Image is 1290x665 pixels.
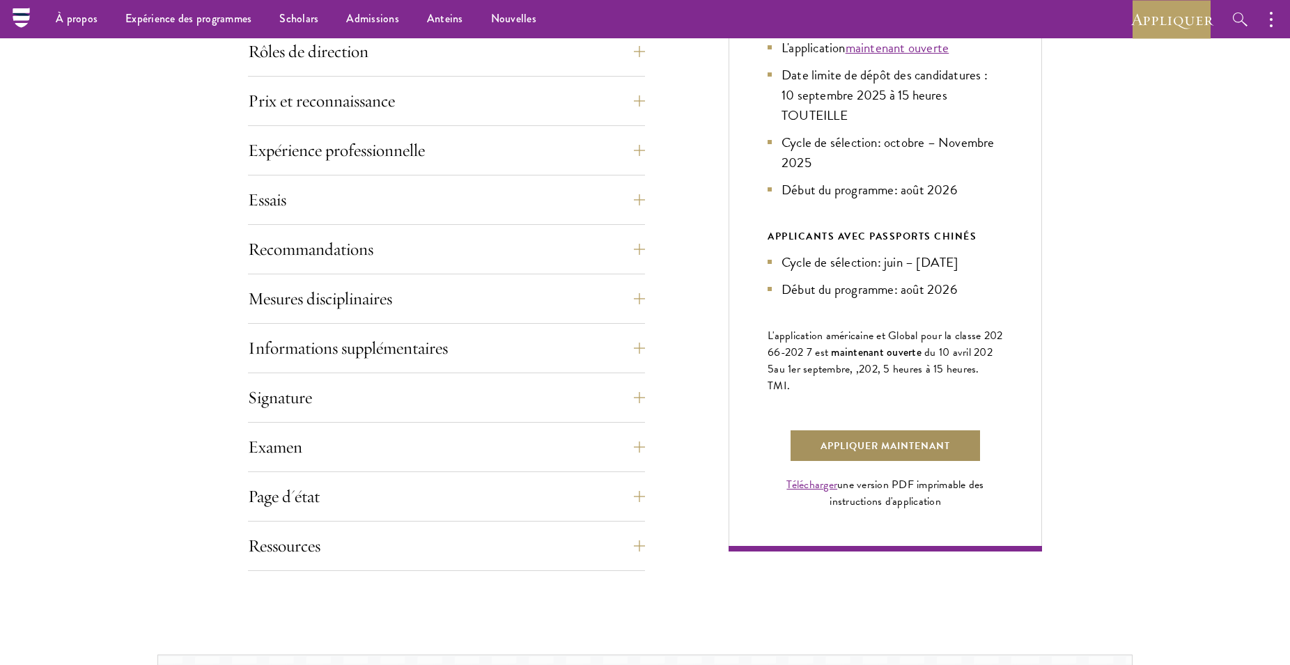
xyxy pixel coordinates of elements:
button: Recommandations [248,233,645,266]
span: heures [893,361,923,377]
button: Signature [248,381,645,414]
a: Appliquer maintenant [789,429,981,462]
span: septembre [803,361,850,377]
span: du 10 avril [924,344,971,361]
li: Cycle de sélection: octobre – Novembre 2025 [768,132,1003,173]
li: Début du programme: août 2026 [768,279,1003,299]
button: Mesures disciplinaires [248,282,645,315]
li: Début du programme: août 2026 [768,180,1003,200]
span: 5 [883,361,889,377]
button: Prix et reconnaissance [248,84,645,118]
button: Page d'état [248,480,645,513]
span: 6-202 [774,344,803,361]
span: 1er [788,361,800,377]
span: 202, [859,361,880,377]
span: , [856,361,859,377]
li: Date limite de dépôt des candidatures : 10 septembre 2025 à 15 heures TOUTEILLE [768,65,1003,125]
span: est [815,344,828,361]
button: Ressources [248,529,645,563]
span: 202 [974,344,993,361]
button: Rôles de direction [248,35,645,68]
span: , [850,361,853,377]
span: maintenant ouverte [831,344,922,360]
button: Examen [248,430,645,464]
span: 7 [807,344,812,361]
li: Cycle de sélection: juin – [DATE] [768,252,1003,272]
a: maintenant ouverte [846,38,949,58]
span: 5 [768,361,774,377]
span: au [774,361,785,377]
li: L'application [768,38,1003,58]
a: Télécharger [786,476,837,493]
div: APPLICANTS AVEC PASSPORTS CHINÉS [768,228,1003,245]
div: une version PDF imprimable des instructions d'application [768,476,1003,510]
button: Expérience professionnelle [248,134,645,167]
button: Informations supplémentaires [248,331,645,365]
span: 6 [768,344,774,361]
span: L'application américaine et Global pour la classe 202 [768,327,1002,344]
button: Essais [248,183,645,217]
span: à 15 heures. TMI. [768,361,979,394]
